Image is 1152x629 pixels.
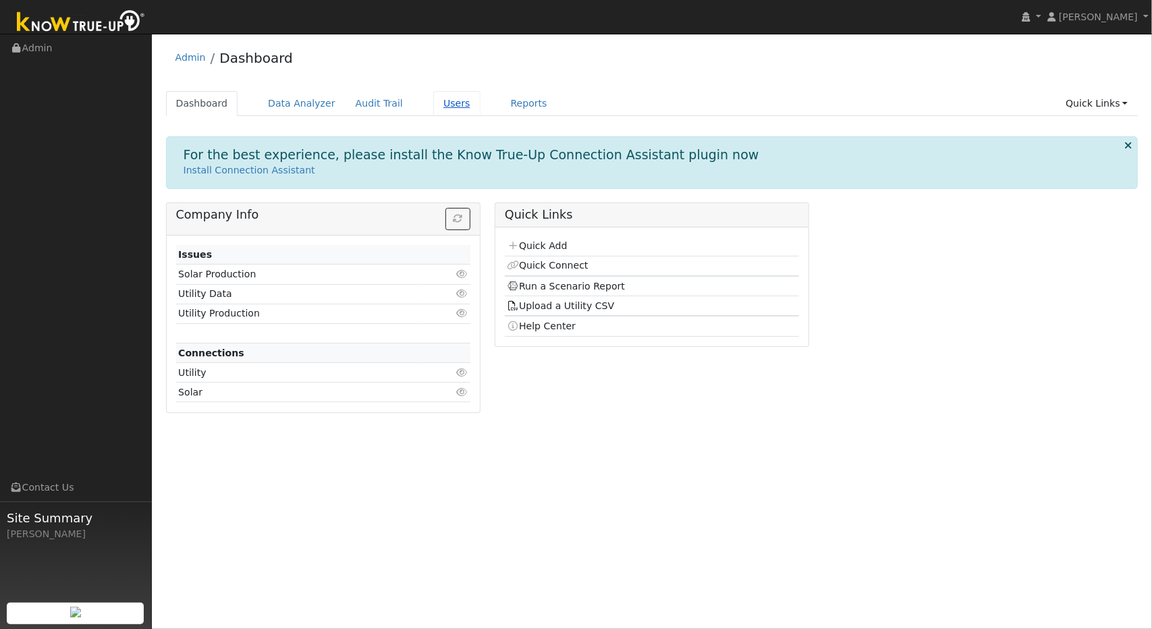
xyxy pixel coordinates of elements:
[507,300,614,311] a: Upload a Utility CSV
[456,308,468,318] i: Click to view
[456,387,468,397] i: Click to view
[456,289,468,298] i: Click to view
[507,281,625,292] a: Run a Scenario Report
[176,304,423,323] td: Utility Production
[176,284,423,304] td: Utility Data
[184,147,759,163] h1: For the best experience, please install the Know True-Up Connection Assistant plugin now
[184,165,315,175] a: Install Connection Assistant
[7,527,144,541] div: [PERSON_NAME]
[507,240,567,251] a: Quick Add
[178,348,244,358] strong: Connections
[219,50,293,66] a: Dashboard
[346,91,413,116] a: Audit Trail
[507,260,588,271] a: Quick Connect
[176,208,470,222] h5: Company Info
[433,91,481,116] a: Users
[7,509,144,527] span: Site Summary
[176,265,423,284] td: Solar Production
[10,7,152,38] img: Know True-Up
[456,269,468,279] i: Click to view
[176,383,423,402] td: Solar
[258,91,346,116] a: Data Analyzer
[456,368,468,377] i: Click to view
[70,607,81,618] img: retrieve
[1055,91,1138,116] a: Quick Links
[175,52,206,63] a: Admin
[166,91,238,116] a: Dashboard
[176,363,423,383] td: Utility
[507,321,576,331] a: Help Center
[505,208,799,222] h5: Quick Links
[178,249,212,260] strong: Issues
[1059,11,1138,22] span: [PERSON_NAME]
[501,91,557,116] a: Reports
